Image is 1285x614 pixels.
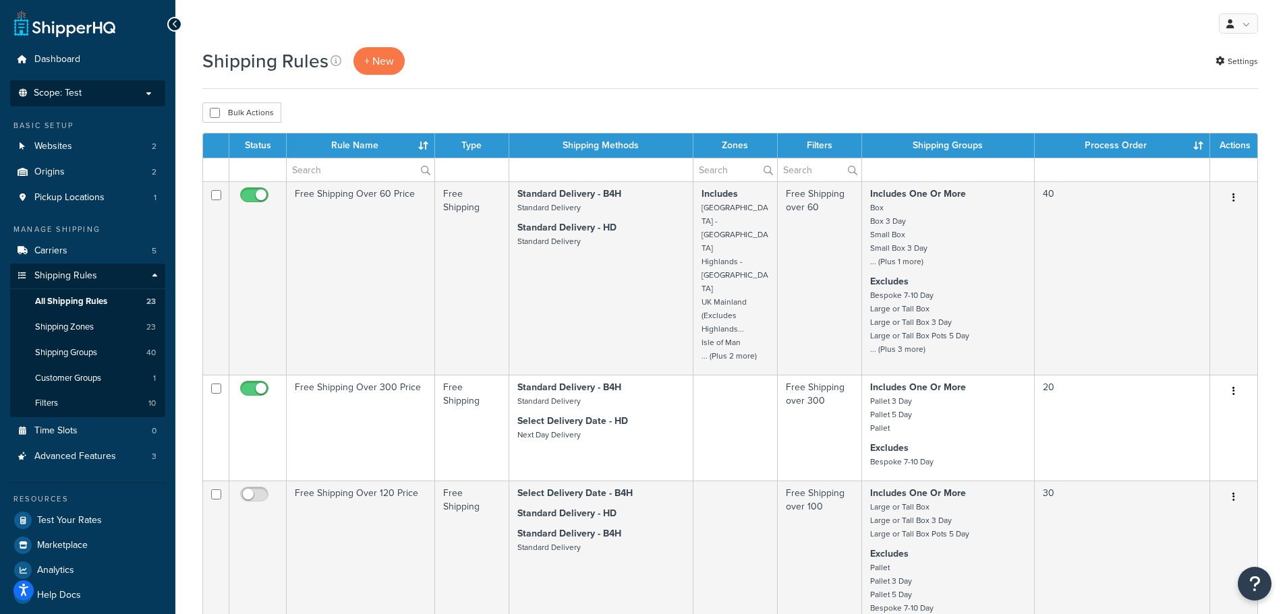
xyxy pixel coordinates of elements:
[37,590,81,601] span: Help Docs
[778,181,862,375] td: Free Shipping over 60
[517,202,581,214] small: Standard Delivery
[1210,133,1257,158] th: Actions
[152,166,156,178] span: 2
[10,493,165,505] div: Resources
[870,202,927,268] small: Box Box 3 Day Small Box Small Box 3 Day ... (Plus 1 more)
[10,224,165,235] div: Manage Shipping
[35,347,97,359] span: Shipping Groups
[152,451,156,462] span: 3
[10,264,165,288] a: Shipping Rules
[34,141,72,152] span: Websites
[34,425,78,437] span: Time Slots
[287,133,435,158] th: Rule Name : activate to sort column ascending
[435,181,509,375] td: Free Shipping
[35,373,101,384] span: Customer Groups
[870,441,909,455] strong: Excludes
[287,375,435,481] td: Free Shipping Over 300 Price
[10,185,165,210] li: Pickup Locations
[10,239,165,264] a: Carriers 5
[202,48,329,74] h1: Shipping Rules
[10,366,165,391] a: Customer Groups 1
[10,47,165,72] li: Dashboard
[870,395,912,434] small: Pallet 3 Day Pallet 5 Day Pallet
[509,133,693,158] th: Shipping Methods
[702,187,738,201] strong: Includes
[10,120,165,131] div: Basic Setup
[37,515,102,526] span: Test Your Rates
[10,391,165,416] li: Filters
[10,533,165,557] a: Marketplace
[10,366,165,391] li: Customer Groups
[693,133,778,158] th: Zones
[517,486,633,500] strong: Select Delivery Date - B4H
[870,380,966,394] strong: Includes One Or More
[146,347,156,359] span: 40
[10,583,165,607] a: Help Docs
[10,289,165,314] li: All Shipping Rules
[435,375,509,481] td: Free Shipping
[1238,567,1272,601] button: Open Resource Center
[870,501,969,540] small: Large or Tall Box Large or Tall Box 3 Day Large or Tall Box Pots 5 Day
[517,235,581,247] small: Standard Delivery
[287,181,435,375] td: Free Shipping Over 60 Price
[517,395,581,407] small: Standard Delivery
[34,192,105,204] span: Pickup Locations
[870,289,969,355] small: Bespoke 7-10 Day Large or Tall Box Large or Tall Box 3 Day Large or Tall Box Pots 5 Day ... (Plus...
[148,398,156,409] span: 10
[14,10,115,37] a: ShipperHQ Home
[1035,133,1210,158] th: Process Order : activate to sort column ascending
[153,373,156,384] span: 1
[154,192,156,204] span: 1
[152,245,156,257] span: 5
[870,486,966,500] strong: Includes One Or More
[37,540,88,551] span: Marketplace
[870,187,966,201] strong: Includes One Or More
[353,47,405,75] p: + New
[34,245,67,257] span: Carriers
[10,289,165,314] a: All Shipping Rules 23
[10,340,165,365] li: Shipping Groups
[778,158,861,181] input: Search
[10,185,165,210] a: Pickup Locations 1
[35,321,94,333] span: Shipping Zones
[517,429,581,441] small: Next Day Delivery
[870,547,909,561] strong: Excludes
[34,54,80,65] span: Dashboard
[517,380,621,394] strong: Standard Delivery - B4H
[517,506,617,520] strong: Standard Delivery - HD
[10,264,165,417] li: Shipping Rules
[229,133,287,158] th: Status
[517,541,581,553] small: Standard Delivery
[1216,52,1258,71] a: Settings
[1035,181,1210,375] td: 40
[35,398,58,409] span: Filters
[10,419,165,443] a: Time Slots 0
[870,274,909,288] strong: Excludes
[146,321,156,333] span: 23
[870,561,934,614] small: Pallet Pallet 3 Day Pallet 5 Day Bespoke 7-10 Day
[693,158,778,181] input: Search
[10,134,165,159] li: Websites
[10,419,165,443] li: Time Slots
[10,444,165,469] li: Advanced Features
[10,558,165,582] a: Analytics
[34,88,82,99] span: Scope: Test
[202,102,281,123] button: Bulk Actions
[152,141,156,152] span: 2
[517,187,621,201] strong: Standard Delivery - B4H
[778,375,862,481] td: Free Shipping over 300
[287,158,434,181] input: Search
[1035,375,1210,481] td: 20
[10,134,165,159] a: Websites 2
[517,414,628,428] strong: Select Delivery Date - HD
[152,425,156,437] span: 0
[778,133,862,158] th: Filters
[10,391,165,416] a: Filters 10
[10,508,165,532] a: Test Your Rates
[35,296,107,307] span: All Shipping Rules
[870,456,934,468] small: Bespoke 7-10 Day
[34,270,97,282] span: Shipping Rules
[146,296,156,307] span: 23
